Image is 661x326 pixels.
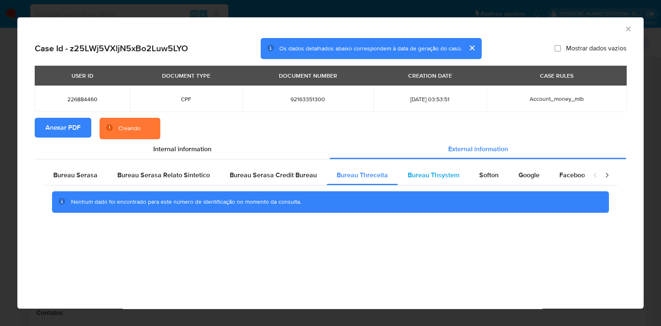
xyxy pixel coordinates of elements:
[535,69,578,83] div: CASE RULES
[35,118,91,138] button: Anexar PDF
[67,69,98,83] div: USER ID
[403,69,457,83] div: CREATION DATE
[140,95,232,103] span: CPF
[479,170,499,180] span: Softon
[117,170,210,180] span: Bureau Serasa Relato Sintetico
[230,170,317,180] span: Bureau Serasa Credit Bureau
[35,139,626,159] div: Detailed info
[554,45,561,52] input: Mostrar dados vazios
[530,95,584,103] span: Account_money_mlb
[566,44,626,52] span: Mostrar dados vazios
[279,44,462,52] span: Os dados detalhados abaixo correspondem à data de geração do caso.
[45,95,120,103] span: 226884460
[448,144,508,154] span: External information
[274,69,342,83] div: DOCUMENT NUMBER
[43,165,585,185] div: Detailed external info
[157,69,215,83] div: DOCUMENT TYPE
[35,43,188,54] h2: Case Id - z25LWj5VXljN5xBo2Luw5LYO
[408,170,459,180] span: Bureau Thsystem
[624,25,632,32] button: Fechar a janela
[559,170,588,180] span: Facebook
[119,124,140,133] div: Creando
[383,95,476,103] span: [DATE] 03:53:51
[252,95,364,103] span: 92163351300
[518,170,540,180] span: Google
[337,170,388,180] span: Bureau Threceita
[45,119,81,137] span: Anexar PDF
[71,198,301,206] span: Nenhum dado foi encontrado para este número de identificação no momento da consulta.
[17,17,644,309] div: closure-recommendation-modal
[53,170,97,180] span: Bureau Serasa
[462,38,482,58] button: cerrar
[153,144,212,154] span: Internal information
